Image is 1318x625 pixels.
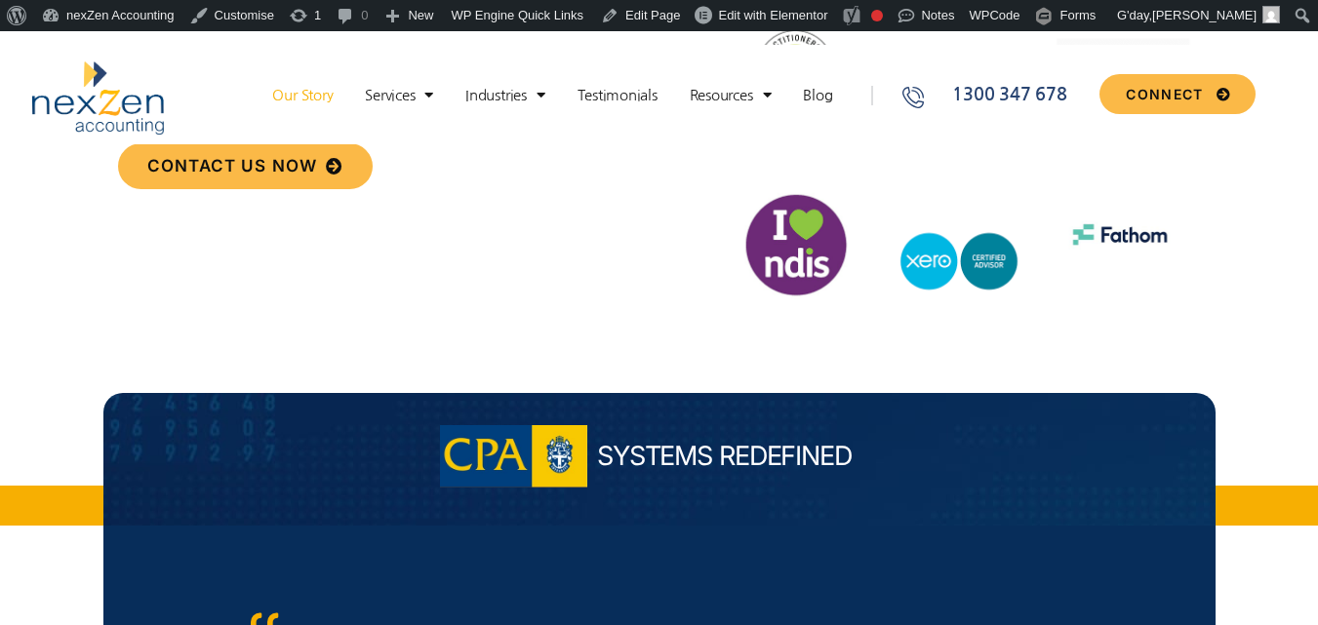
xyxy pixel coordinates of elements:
[680,86,781,105] a: Resources
[147,158,317,175] span: CONTACT US NOW
[1152,8,1257,22] span: [PERSON_NAME]
[947,82,1066,108] span: 1300 347 678
[871,10,883,21] div: Focus keyphrase not set
[244,86,860,105] nav: Menu
[355,86,443,105] a: Services
[718,8,827,22] span: Edit with Elementor
[1099,74,1255,114] a: CONNECT
[568,86,667,105] a: Testimonials
[118,143,374,189] a: CONTACT US NOW
[899,82,1093,108] a: 1300 347 678
[262,86,342,105] a: Our Story
[793,86,842,105] a: Blog
[456,86,554,105] a: Industries
[597,441,1215,472] h2: SYSTEMS REDEFINED
[1126,88,1203,101] span: CONNECT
